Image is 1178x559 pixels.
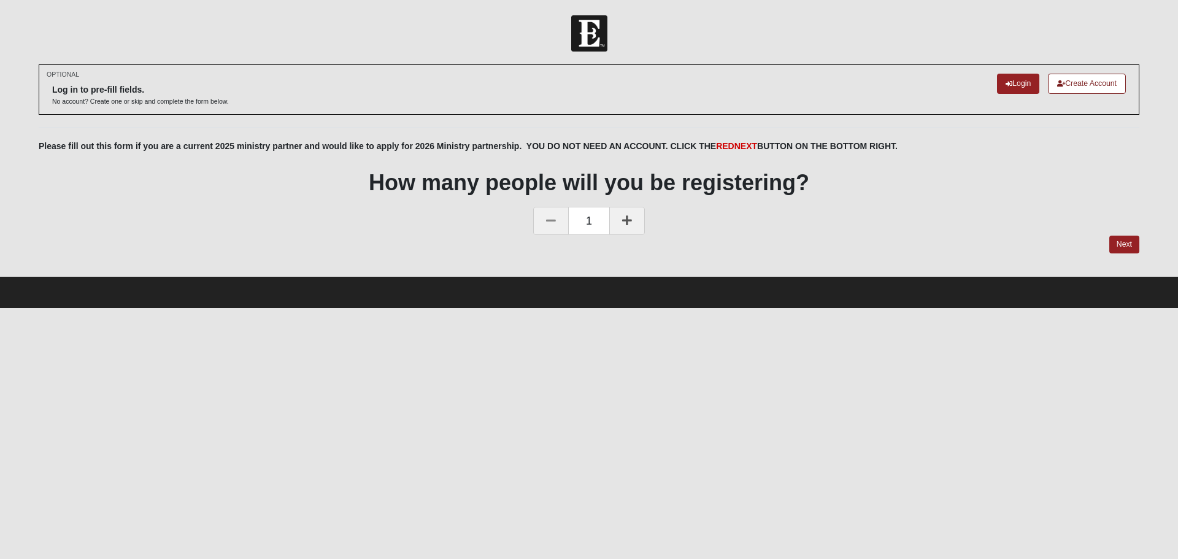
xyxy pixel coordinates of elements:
img: Church of Eleven22 Logo [571,15,607,52]
small: OPTIONAL [47,70,79,79]
p: No account? Create one or skip and complete the form below. [52,97,229,106]
span: 1 [569,207,609,235]
a: Create Account [1048,74,1126,94]
font: RED [716,141,757,151]
a: Login [997,74,1039,94]
h6: Log in to pre-fill fields. [52,85,229,95]
b: Please fill out this form if you are a current 2025 ministry partner and would like to apply for ... [39,141,898,151]
a: Next [1109,236,1139,253]
h1: How many people will you be registering? [39,169,1139,196]
font: NEXT [734,141,757,151]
